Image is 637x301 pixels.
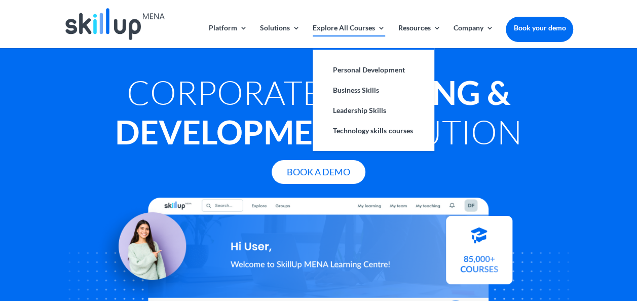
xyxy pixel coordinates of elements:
[64,72,574,157] h1: Corporate Solution
[482,192,637,301] div: أداة الدردشة
[260,24,300,48] a: Solutions
[65,8,165,40] img: Skillup Mena
[506,17,573,39] a: Book your demo
[209,24,247,48] a: Platform
[482,192,637,301] iframe: Chat Widget
[323,60,424,80] a: Personal Development
[453,24,493,48] a: Company
[115,72,510,152] strong: Training & Development
[272,160,365,184] a: Book A Demo
[313,24,385,48] a: Explore All Courses
[323,80,424,100] a: Business Skills
[446,221,512,289] img: Courses library - SkillUp MENA
[398,24,440,48] a: Resources
[323,100,424,121] a: Leadership Skills
[323,121,424,141] a: Technology skills courses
